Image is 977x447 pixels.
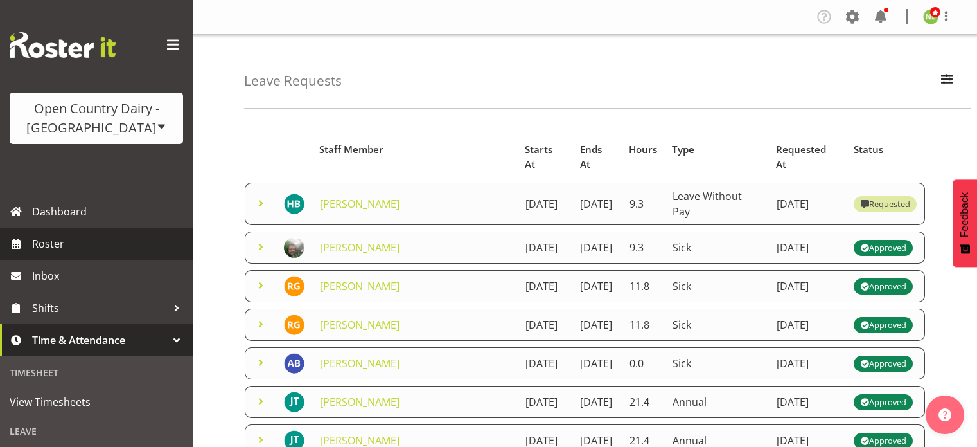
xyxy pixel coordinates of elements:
[22,99,170,138] div: Open Country Dairy - [GEOGRAPHIC_DATA]
[769,232,847,264] td: [DATE]
[518,270,573,302] td: [DATE]
[769,386,847,418] td: [DATE]
[10,32,116,58] img: Rosterit website logo
[622,232,665,264] td: 9.3
[320,279,400,293] a: [PERSON_NAME]
[284,194,304,214] img: hayden-batt7420.jpg
[3,386,189,418] a: View Timesheets
[518,309,573,341] td: [DATE]
[860,278,906,294] div: Approved
[284,315,304,335] img: raymond-george10054.jpg
[320,318,400,332] a: [PERSON_NAME]
[572,386,622,418] td: [DATE]
[860,240,906,255] div: Approved
[622,386,665,418] td: 21.4
[320,356,400,370] a: [PERSON_NAME]
[525,142,565,172] span: Starts At
[518,386,573,418] td: [DATE]
[32,234,186,253] span: Roster
[320,395,400,409] a: [PERSON_NAME]
[665,347,769,379] td: Sick
[953,179,977,267] button: Feedback - Show survey
[769,309,847,341] td: [DATE]
[622,270,665,302] td: 11.8
[284,353,304,374] img: ashley-bragg10317.jpg
[518,232,573,264] td: [DATE]
[622,309,665,341] td: 11.8
[580,142,615,172] span: Ends At
[923,9,938,24] img: nicole-lloyd7454.jpg
[665,386,769,418] td: Annual
[32,298,167,318] span: Shifts
[32,266,186,286] span: Inbox
[933,67,960,95] button: Filter Employees
[665,183,769,225] td: Leave Without Pay
[244,73,342,88] h4: Leave Requests
[622,183,665,225] td: 9.3
[665,309,769,341] td: Sick
[320,241,400,255] a: [PERSON_NAME]
[665,232,769,264] td: Sick
[572,270,622,302] td: [DATE]
[284,237,304,258] img: stacy-macaskilldb46b92e6c02b04e1963fa17893bc948.png
[860,394,906,410] div: Approved
[32,202,186,221] span: Dashboard
[3,418,189,444] div: Leave
[319,142,383,157] span: Staff Member
[860,356,906,371] div: Approved
[769,183,847,225] td: [DATE]
[518,183,573,225] td: [DATE]
[284,276,304,296] img: raymond-george10054.jpg
[854,142,883,157] span: Status
[518,347,573,379] td: [DATE]
[3,360,189,386] div: Timesheet
[665,270,769,302] td: Sick
[284,392,304,412] img: jack-townley11648.jpg
[572,183,622,225] td: [DATE]
[769,270,847,302] td: [DATE]
[959,192,971,237] span: Feedback
[572,232,622,264] td: [DATE]
[32,331,167,350] span: Time & Attendance
[629,142,657,157] span: Hours
[938,408,951,421] img: help-xxl-2.png
[672,142,694,157] span: Type
[769,347,847,379] td: [DATE]
[320,197,400,211] a: [PERSON_NAME]
[572,347,622,379] td: [DATE]
[860,196,910,212] div: Requested
[572,309,622,341] td: [DATE]
[776,142,839,172] span: Requested At
[622,347,665,379] td: 0.0
[860,317,906,333] div: Approved
[10,392,183,412] span: View Timesheets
